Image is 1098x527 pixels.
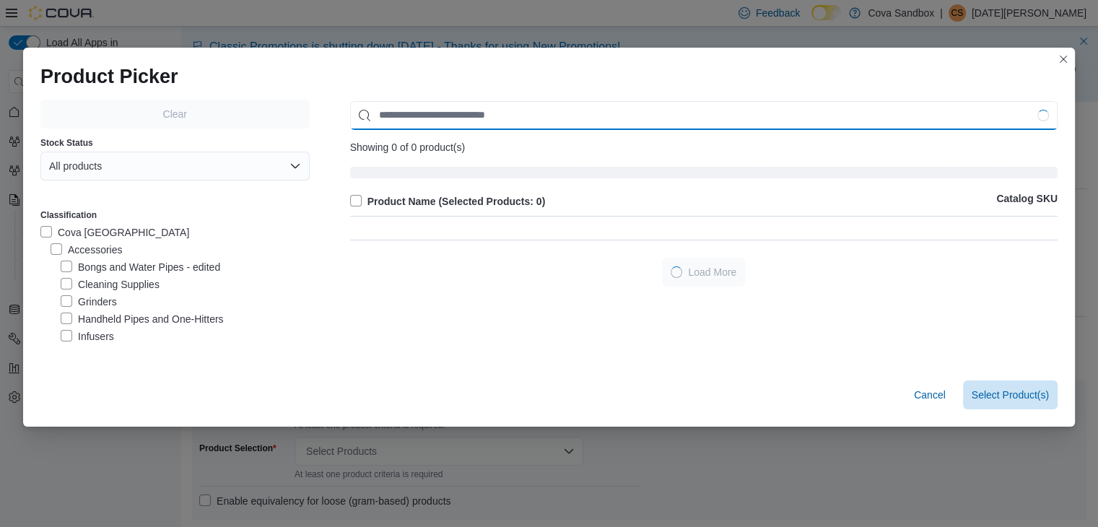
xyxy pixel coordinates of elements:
button: Cancel [908,380,951,409]
span: Clear [163,107,187,121]
span: Cancel [914,388,946,402]
label: Stock Status [40,137,93,149]
button: Select Product(s) [963,380,1058,409]
label: Bongs and Water Pipes - edited [61,258,220,276]
button: All products [40,152,310,180]
label: Classification [40,209,97,221]
button: Closes this modal window [1055,51,1072,68]
label: Accessories [51,241,122,258]
span: Loading [671,266,682,278]
div: Showing 0 of 0 product(s) [350,141,1058,153]
label: Multi-Tools and KITS $2 [61,345,186,362]
label: Infusers [61,328,114,345]
label: Grinders [61,293,117,310]
button: LoadingLoad More [662,258,745,287]
p: Catalog SKU [996,193,1058,210]
label: Cova [GEOGRAPHIC_DATA] [40,224,189,241]
label: Handheld Pipes and One-Hitters [61,310,224,328]
input: Use aria labels when no actual label is in use [350,101,1058,130]
span: Select Product(s) [972,388,1049,402]
h1: Product Picker [40,65,178,88]
span: Loading [350,170,1058,181]
label: Product Name (Selected Products: 0) [350,193,546,210]
label: Cleaning Supplies [61,276,160,293]
span: Load More [688,265,736,279]
button: Clear [40,100,310,129]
